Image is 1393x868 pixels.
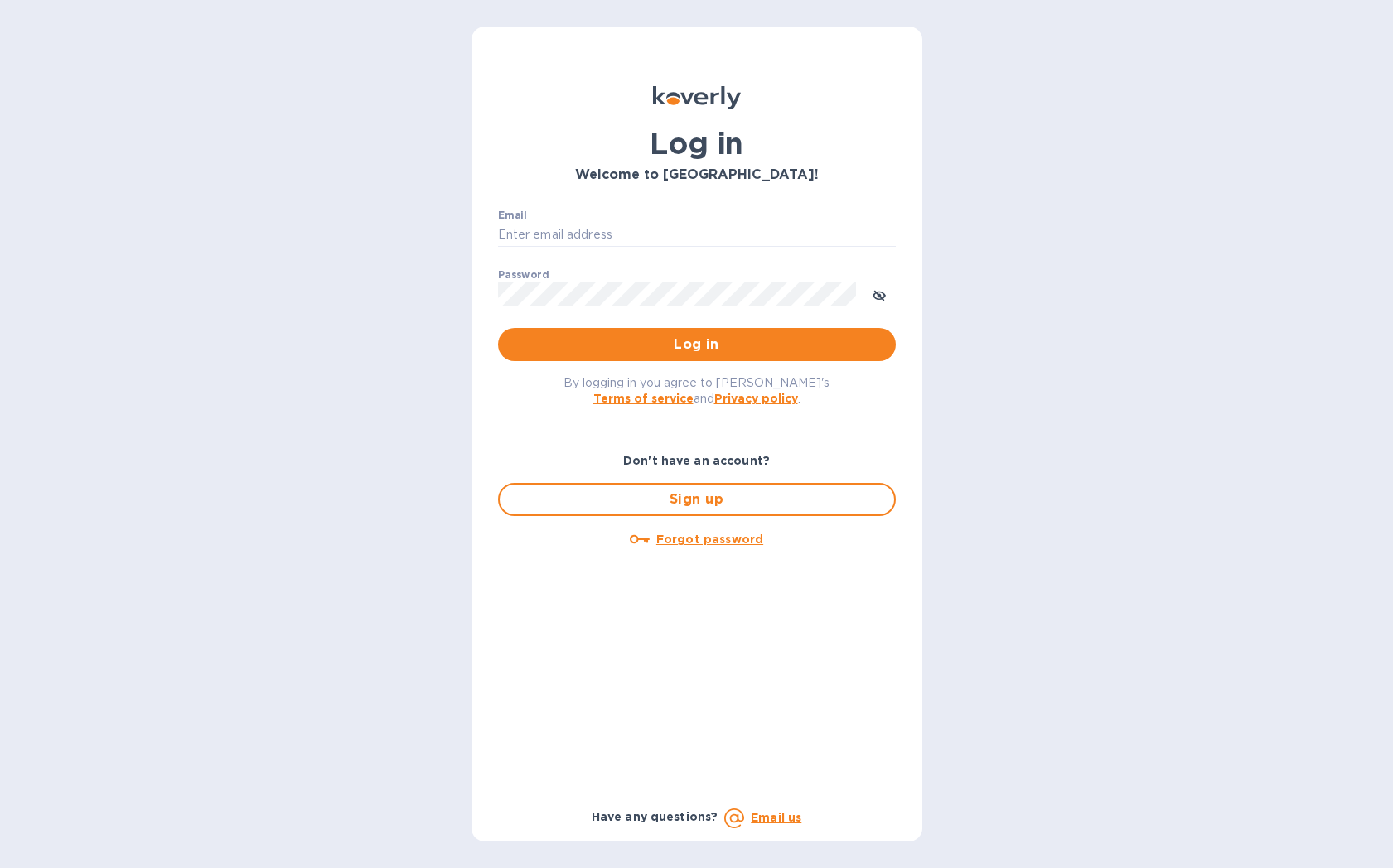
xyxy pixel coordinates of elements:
[623,454,770,467] b: Don't have an account?
[593,392,694,405] a: Terms of service
[498,167,896,183] h3: Welcome to [GEOGRAPHIC_DATA]!
[498,328,896,361] button: Log in
[563,376,830,405] span: By logging in you agree to [PERSON_NAME]'s and .
[498,210,527,220] label: Email
[498,483,896,516] button: Sign up
[751,811,801,824] a: Email us
[656,533,763,546] u: Forgot password
[513,489,881,509] span: Sign up
[498,270,549,280] label: Password
[863,277,896,311] button: toggle password visibility
[511,335,883,354] span: Log in
[653,86,741,109] img: Koverly
[714,392,798,405] a: Privacy policy
[498,126,896,161] h1: Log in
[592,810,718,823] b: Have any questions?
[498,223,896,248] input: Enter email address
